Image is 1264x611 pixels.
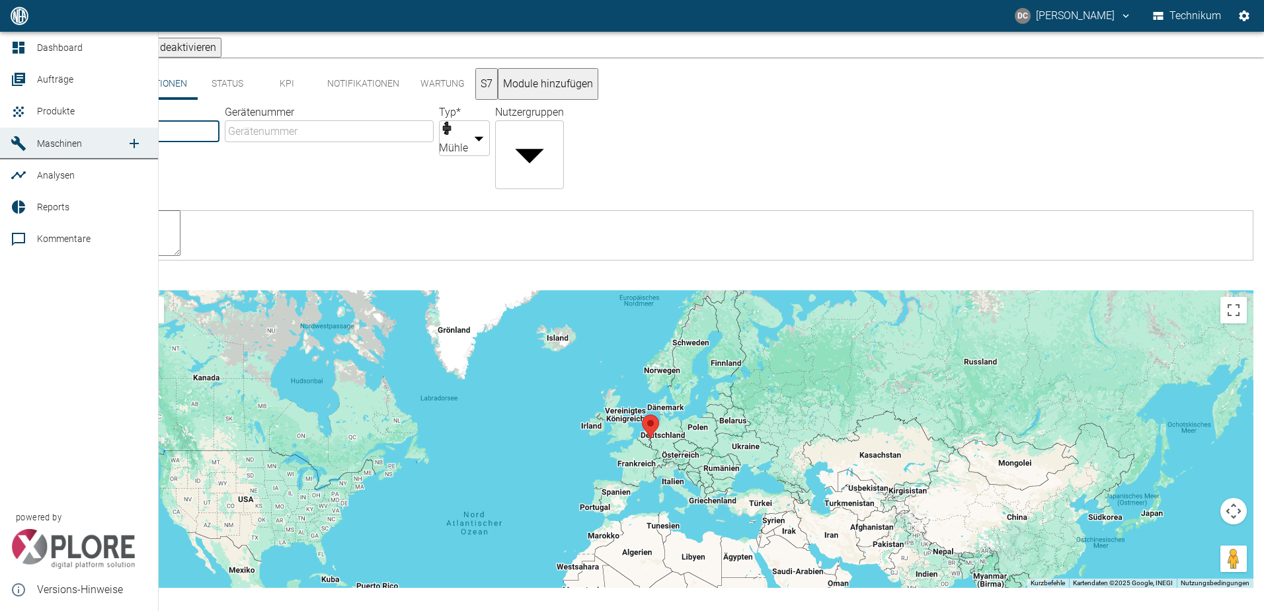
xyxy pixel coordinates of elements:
[121,130,147,157] a: new /machines
[37,170,75,181] span: Analysen
[317,68,410,100] button: Notifikationen
[106,38,221,58] button: Maschine deaktivieren
[137,171,147,181] a: new /analyses/list/0
[1232,4,1256,28] button: Einstellungen
[37,106,75,116] span: Produkte
[1015,8,1031,24] div: DC
[439,140,468,156] span: Mühle
[37,582,147,598] span: Versions-Hinweise
[37,202,69,212] span: Reports
[16,511,61,524] span: powered by
[198,68,257,100] button: Status
[495,106,564,118] label: Nutzergruppen
[410,68,475,100] button: Wartung
[257,68,317,100] button: KPI
[475,68,498,100] button: S7
[1013,4,1134,28] button: david.cyron@neuman-esser.com
[37,74,73,85] span: Aufträge
[37,42,83,53] span: Dashboard
[11,529,136,569] img: Xplore Logo
[225,106,294,118] label: Gerätenummer
[37,138,82,149] span: Maschinen
[439,106,461,118] label: Typ *
[9,7,30,24] img: logo
[498,68,598,100] button: Module hinzufügen
[1150,4,1224,28] button: Technikum
[37,233,91,244] span: Kommentare
[225,120,434,142] input: Gerätenummer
